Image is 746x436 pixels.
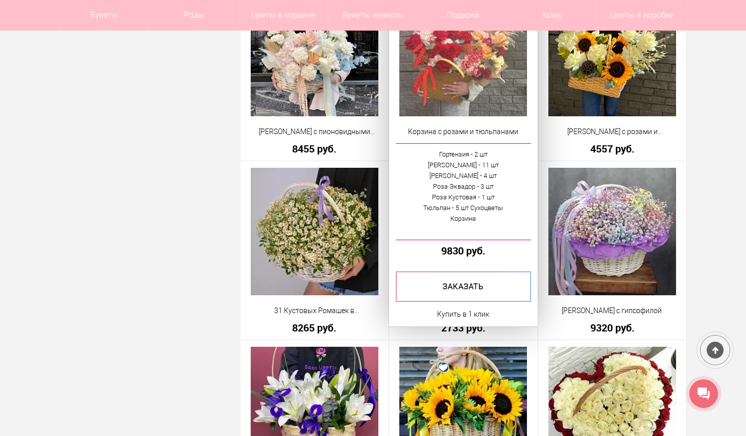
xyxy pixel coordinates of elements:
[396,245,531,256] a: 9830 руб.
[247,143,382,154] a: 8455 руб.
[247,126,382,137] a: [PERSON_NAME] с пионовидными розами
[545,126,680,137] a: [PERSON_NAME] с розами и подсолнухами
[247,305,382,316] a: 31 Кустовых Ромашек в [GEOGRAPHIC_DATA]
[251,168,378,295] img: 31 Кустовых Ромашек в корзине
[247,322,382,333] a: 8265 руб.
[437,308,489,320] a: Купить в 1 клик
[545,143,680,154] a: 4557 руб.
[396,322,531,333] a: 2733 руб.
[396,126,531,137] a: Корзина с розами и тюльпанами
[396,143,531,240] a: Гортензия - 2 шт[PERSON_NAME] - 11 шт[PERSON_NAME] - 4 штРоза Эквадор - 3 штРоза Кустовая - 1 штТ...
[545,322,680,333] a: 9320 руб.
[548,168,676,295] img: Корзина с гипсофилой ️
[545,305,680,316] a: [PERSON_NAME] с гипсофилой ️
